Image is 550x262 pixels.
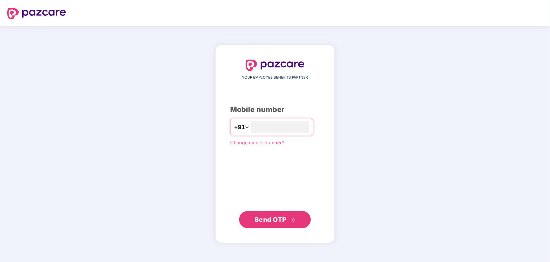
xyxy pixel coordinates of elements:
[246,60,304,71] img: logo
[230,140,284,145] a: Change mobile number?
[234,123,245,132] span: +91
[291,218,296,223] span: double-right
[230,104,320,115] div: Mobile number
[245,125,249,129] span: down
[255,216,286,223] span: Send OTP
[242,75,308,80] span: YOUR EMPLOYEE BENEFITS PARTNER
[7,8,66,19] img: logo
[239,211,311,228] button: Send OTPdouble-right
